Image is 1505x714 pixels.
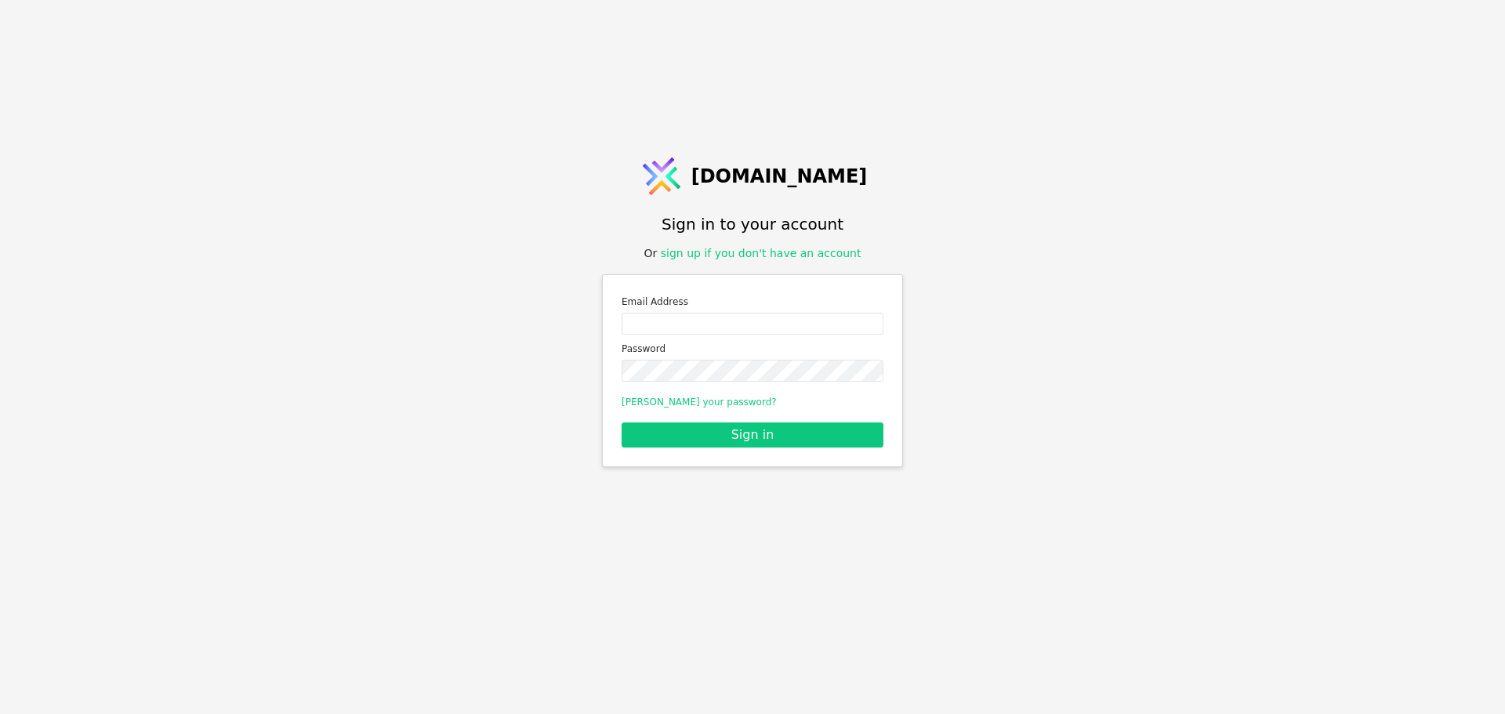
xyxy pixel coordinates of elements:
label: Email Address [622,294,883,310]
label: Password [622,341,883,357]
span: [DOMAIN_NAME] [691,162,868,190]
a: [DOMAIN_NAME] [638,153,868,200]
div: Or [644,245,861,262]
a: [PERSON_NAME] your password? [622,397,777,408]
input: Password [622,360,883,382]
a: sign up if you don't have an account [661,247,861,259]
input: Email address [622,313,883,335]
button: Sign in [622,422,883,448]
h1: Sign in to your account [662,212,843,236]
